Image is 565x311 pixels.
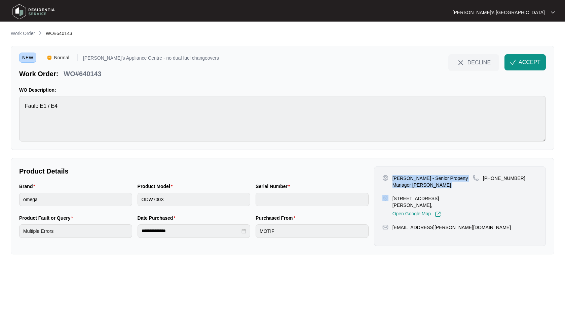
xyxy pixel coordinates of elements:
[19,96,546,142] textarea: Fault: E1 / E4
[19,215,76,221] label: Product Fault or Query
[448,54,499,70] button: close-IconDECLINE
[46,31,72,36] span: WO#640143
[38,30,43,36] img: chevron-right
[392,195,473,209] p: [STREET_ADDRESS][PERSON_NAME],
[19,69,58,79] p: Work Order:
[138,215,178,221] label: Date Purchased
[392,175,473,188] p: [PERSON_NAME] - Senior Property Manager [PERSON_NAME]
[392,224,511,231] p: [EMAIL_ADDRESS][PERSON_NAME][DOMAIN_NAME]
[51,53,72,63] span: Normal
[392,211,441,217] a: Open Google Map
[504,54,546,70] button: check-IconACCEPT
[19,193,132,206] input: Brand
[510,59,516,65] img: check-Icon
[19,183,38,190] label: Brand
[19,53,36,63] span: NEW
[11,30,35,37] p: Work Order
[19,87,546,93] p: WO Description:
[256,183,293,190] label: Serial Number
[83,56,219,63] p: [PERSON_NAME]'s Appliance Centre - no dual fuel changeovers
[382,224,388,230] img: map-pin
[256,224,369,238] input: Purchased From
[483,175,525,182] p: [PHONE_NUMBER]
[457,59,465,67] img: close-Icon
[47,56,51,60] img: Vercel Logo
[467,59,491,66] span: DECLINE
[19,224,132,238] input: Product Fault or Query
[9,30,36,37] a: Work Order
[551,11,555,14] img: dropdown arrow
[10,2,57,22] img: residentia service logo
[256,215,298,221] label: Purchased From
[138,183,176,190] label: Product Model
[453,9,545,16] p: [PERSON_NAME]'s [GEOGRAPHIC_DATA]
[473,175,479,181] img: map-pin
[64,69,101,79] p: WO#640143
[19,166,369,176] p: Product Details
[382,195,388,201] img: map-pin
[142,227,240,235] input: Date Purchased
[138,193,251,206] input: Product Model
[435,211,441,217] img: Link-External
[256,193,369,206] input: Serial Number
[382,175,388,181] img: user-pin
[519,58,540,66] span: ACCEPT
